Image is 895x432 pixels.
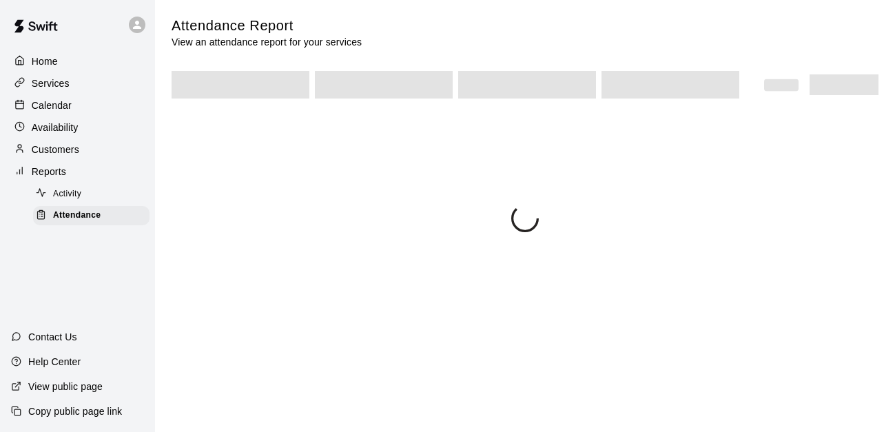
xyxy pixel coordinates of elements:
div: Attendance [33,206,150,225]
a: Home [11,51,144,72]
p: Copy public page link [28,404,122,418]
p: Calendar [32,99,72,112]
p: Availability [32,121,79,134]
span: Attendance [53,209,101,223]
p: Help Center [28,355,81,369]
h5: Attendance Report [172,17,362,35]
p: Reports [32,165,66,178]
a: Calendar [11,95,144,116]
a: Customers [11,139,144,160]
a: Availability [11,117,144,138]
p: View public page [28,380,103,393]
div: Activity [33,185,150,204]
p: View an attendance report for your services [172,35,362,49]
a: Reports [11,161,144,182]
a: Services [11,73,144,94]
p: Home [32,54,58,68]
p: Customers [32,143,79,156]
a: Activity [33,183,155,205]
p: Services [32,76,70,90]
span: Activity [53,187,81,201]
a: Attendance [33,205,155,226]
p: Contact Us [28,330,77,344]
